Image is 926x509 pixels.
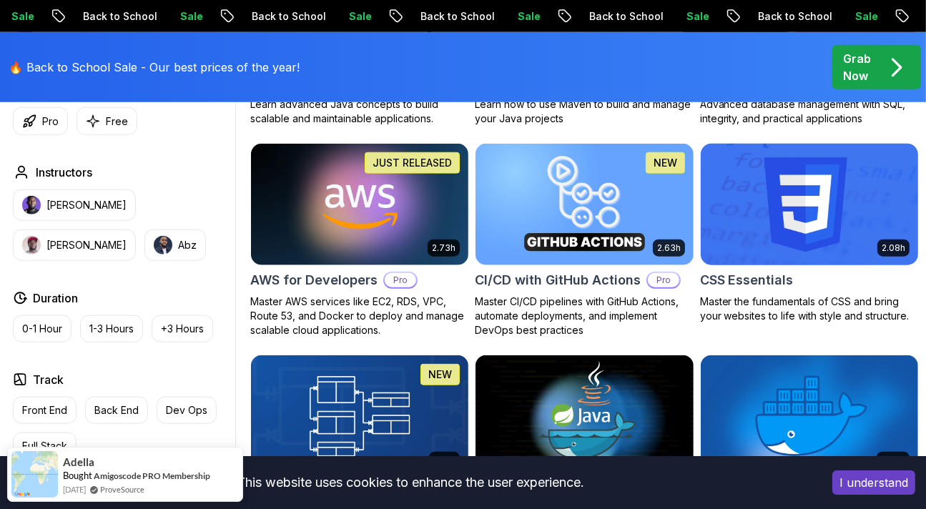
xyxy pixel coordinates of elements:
[42,114,59,129] p: Pro
[250,143,469,337] a: AWS for Developers card2.73hJUST RELEASEDAWS for DevelopersProMaster AWS services like EC2, RDS, ...
[36,164,92,181] h2: Instructors
[842,9,888,24] p: Sale
[700,270,794,290] h2: CSS Essentials
[13,315,72,342] button: 0-1 Hour
[166,403,207,417] p: Dev Ops
[33,371,64,388] h2: Track
[106,114,128,129] p: Free
[22,196,41,214] img: instructor img
[505,9,551,24] p: Sale
[250,97,469,126] p: Learn advanced Java concepts to build scalable and maintainable applications.
[22,322,62,336] p: 0-1 Hour
[80,315,143,342] button: 1-3 Hours
[250,270,378,290] h2: AWS for Developers
[22,439,67,453] p: Full Stack
[33,290,78,307] h2: Duration
[13,107,68,135] button: Pro
[157,397,217,424] button: Dev Ops
[22,236,41,254] img: instructor img
[13,397,77,424] button: Front End
[70,9,167,24] p: Back to School
[22,403,67,417] p: Front End
[251,144,468,265] img: AWS for Developers card
[843,50,871,84] p: Grab Now
[11,467,811,498] div: This website uses cookies to enhance the user experience.
[432,242,455,254] p: 2.73h
[46,238,127,252] p: [PERSON_NAME]
[433,455,455,466] p: 1.70h
[476,355,693,477] img: Docker for Java Developers card
[700,295,919,323] p: Master the fundamentals of CSS and bring your websites to life with style and structure.
[77,107,137,135] button: Free
[475,143,694,337] a: CI/CD with GitHub Actions card2.63hNEWCI/CD with GitHub ActionsProMaster CI/CD pipelines with Git...
[13,189,136,221] button: instructor img[PERSON_NAME]
[657,242,681,254] p: 2.63h
[239,9,336,24] p: Back to School
[89,322,134,336] p: 1-3 Hours
[700,97,919,126] p: Advanced database management with SQL, integrity, and practical applications
[63,470,92,481] span: Bought
[46,198,127,212] p: [PERSON_NAME]
[11,451,58,498] img: provesource social proof notification image
[251,355,468,477] img: Database Design & Implementation card
[144,229,206,261] button: instructor imgAbz
[701,355,918,477] img: Docker For Professionals card
[674,9,719,24] p: Sale
[476,144,693,265] img: CI/CD with GitHub Actions card
[9,59,300,76] p: 🔥 Back to School Sale - Our best prices of the year!
[94,470,210,482] a: Amigoscode PRO Membership
[475,97,694,126] p: Learn how to use Maven to build and manage your Java projects
[659,455,681,466] p: 1.45h
[576,9,674,24] p: Back to School
[832,470,915,495] button: Accept cookies
[745,9,842,24] p: Back to School
[700,143,919,323] a: CSS Essentials card2.08hCSS EssentialsMaster the fundamentals of CSS and bring your websites to l...
[881,455,905,466] p: 4.64h
[100,483,144,495] a: ProveSource
[152,315,213,342] button: +3 Hours
[250,295,469,337] p: Master AWS services like EC2, RDS, VPC, Route 53, and Docker to deploy and manage scalable cloud ...
[13,229,136,261] button: instructor img[PERSON_NAME]
[336,9,382,24] p: Sale
[882,242,905,254] p: 2.08h
[475,270,641,290] h2: CI/CD with GitHub Actions
[13,433,77,460] button: Full Stack
[408,9,505,24] p: Back to School
[648,273,679,287] p: Pro
[695,141,924,269] img: CSS Essentials card
[94,403,139,417] p: Back End
[167,9,213,24] p: Sale
[63,483,86,495] span: [DATE]
[85,397,148,424] button: Back End
[154,236,172,254] img: instructor img
[654,156,677,170] p: NEW
[428,367,452,382] p: NEW
[373,156,452,170] p: JUST RELEASED
[63,456,94,468] span: Adella
[161,322,204,336] p: +3 Hours
[385,273,416,287] p: Pro
[178,238,197,252] p: Abz
[475,295,694,337] p: Master CI/CD pipelines with GitHub Actions, automate deployments, and implement DevOps best pract...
